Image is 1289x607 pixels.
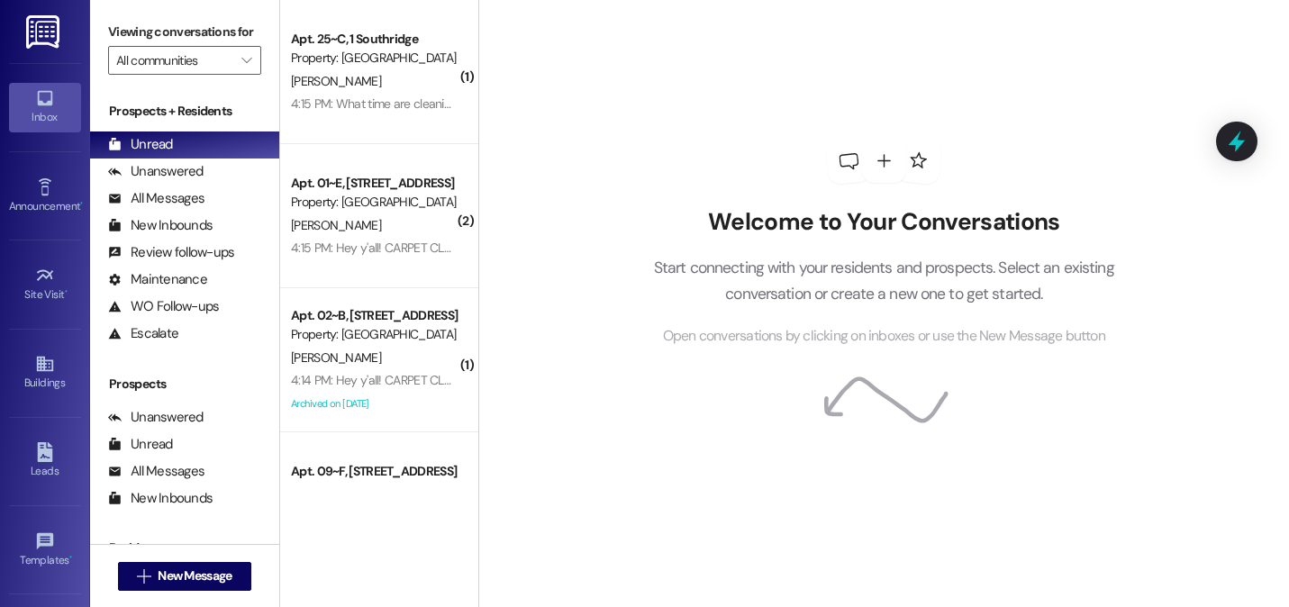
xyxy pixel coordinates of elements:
span: [PERSON_NAME] [291,349,381,366]
div: Apt. 02~B, [STREET_ADDRESS] [291,306,458,325]
span: • [65,285,68,298]
p: Start connecting with your residents and prospects. Select an existing conversation or create a n... [626,255,1141,306]
div: Review follow-ups [108,243,234,262]
div: Apt. 01~E, [STREET_ADDRESS] [291,174,458,193]
input: All communities [116,46,232,75]
div: Property: [GEOGRAPHIC_DATA] [291,193,458,212]
div: Apt. 25~C, 1 Southridge [291,30,458,49]
span: [PERSON_NAME] [291,217,381,233]
div: 4:15 PM: What time are cleaning checks starting [DATE]? [291,95,582,112]
div: All Messages [108,189,204,208]
img: ResiDesk Logo [26,15,63,49]
div: Unread [108,135,173,154]
div: All Messages [108,462,204,481]
div: Unanswered [108,408,204,427]
label: Viewing conversations for [108,18,261,46]
div: Apt. 09~F, [STREET_ADDRESS] [291,462,458,481]
span: New Message [158,566,231,585]
i:  [137,569,150,584]
div: Unanswered [108,162,204,181]
a: Buildings [9,349,81,397]
div: WO Follow-ups [108,297,219,316]
div: New Inbounds [108,489,213,508]
div: Escalate [108,324,178,343]
a: Inbox [9,83,81,131]
div: Unread [108,435,173,454]
div: Prospects + Residents [90,102,279,121]
a: Site Visit • [9,260,81,309]
div: New Inbounds [108,216,213,235]
div: Archived on [DATE] [289,393,459,415]
div: Property: [GEOGRAPHIC_DATA] [291,325,458,344]
span: Open conversations by clicking on inboxes or use the New Message button [663,325,1105,348]
div: Residents [90,539,279,557]
span: [PERSON_NAME] [291,73,381,89]
button: New Message [118,562,251,591]
div: Prospects [90,375,279,394]
span: • [80,197,83,210]
span: • [69,551,72,564]
div: Property: [GEOGRAPHIC_DATA] [291,49,458,68]
i:  [241,53,251,68]
a: Templates • [9,526,81,575]
a: Leads [9,437,81,485]
h2: Welcome to Your Conversations [626,208,1141,237]
div: Maintenance [108,270,207,289]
